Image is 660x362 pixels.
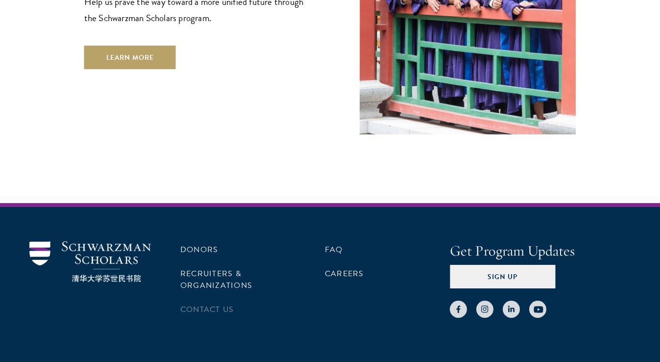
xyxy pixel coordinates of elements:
[180,304,234,315] a: Contact Us
[325,244,343,256] a: FAQ
[180,268,252,291] a: Recruiters & Organizations
[29,241,151,282] img: Schwarzman Scholars
[450,265,555,288] button: Sign Up
[325,268,364,280] a: Careers
[450,241,631,261] h4: Get Program Updates
[84,46,176,69] a: Learn More
[180,244,218,256] a: Donors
